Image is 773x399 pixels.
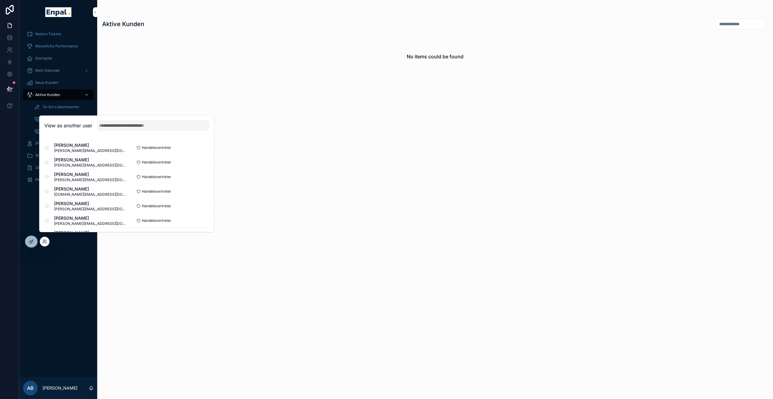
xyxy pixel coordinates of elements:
[45,7,71,17] img: App logo
[142,174,171,179] span: Handelsvertreter
[142,204,171,208] span: Handelsvertreter
[54,201,127,207] span: [PERSON_NAME]
[23,89,94,100] a: Aktive Kunden
[30,126,94,137] a: Abschlusstermine buchen
[35,141,65,146] span: [PERSON_NAME]
[54,230,127,236] span: [PERSON_NAME]
[142,160,171,165] span: Handelsvertreter
[142,218,171,223] span: Handelsvertreter
[19,24,97,193] div: scrollable content
[35,32,61,36] span: Noloco Tickets
[27,384,34,392] span: AB
[23,77,94,88] a: Neue Kunden
[54,148,127,153] span: [PERSON_NAME][EMAIL_ADDRESS][DOMAIN_NAME]
[407,53,463,60] h2: No items could be found
[23,174,94,185] a: PM Übersicht
[35,80,58,85] span: Neue Kunden
[43,105,79,109] span: To-Do's beantworten
[35,68,60,73] span: Mein Kalender
[54,163,127,168] span: [PERSON_NAME][EMAIL_ADDRESS][DOMAIN_NAME]
[54,221,127,226] span: [PERSON_NAME][EMAIL_ADDRESS][DOMAIN_NAME]
[35,44,78,49] span: Monatliche Performance
[23,138,94,149] a: [PERSON_NAME]
[23,162,94,173] a: Über mich
[54,207,127,212] span: [PERSON_NAME][EMAIL_ADDRESS][DOMAIN_NAME]
[30,101,94,112] a: To-Do's beantworten
[35,153,68,158] span: Wissensdatenbank
[142,189,171,194] span: Handelsvertreter
[54,192,127,197] span: [DOMAIN_NAME][EMAIL_ADDRESS][DOMAIN_NAME]
[142,145,171,150] span: Handelsvertreter
[35,165,53,170] span: Über mich
[23,41,94,52] a: Monatliche Performance
[23,53,94,64] a: Startseite
[54,157,127,163] span: [PERSON_NAME]
[54,177,127,182] span: [PERSON_NAME][EMAIL_ADDRESS][DOMAIN_NAME]
[54,186,127,192] span: [PERSON_NAME]
[23,65,94,76] a: Mein Kalender
[54,215,127,221] span: [PERSON_NAME]
[35,177,59,182] span: PM Übersicht
[23,29,94,40] a: Noloco Tickets
[23,150,94,161] a: Wissensdatenbank
[44,122,92,129] h2: View as another user
[35,56,52,61] span: Startseite
[35,92,60,97] span: Aktive Kunden
[43,385,77,391] p: [PERSON_NAME]
[54,171,127,177] span: [PERSON_NAME]
[30,114,94,125] a: Ersttermine buchen
[54,142,127,148] span: [PERSON_NAME]
[102,20,144,28] h1: Aktive Kunden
